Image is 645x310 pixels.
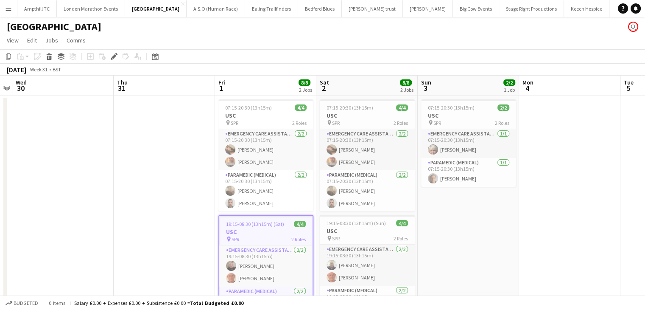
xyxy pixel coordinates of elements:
[497,104,509,111] span: 2/2
[396,220,408,226] span: 4/4
[453,0,499,17] button: Big Cow Events
[420,83,431,93] span: 3
[63,35,89,46] a: Comms
[299,87,312,93] div: 2 Jobs
[225,104,272,111] span: 07:15-20:30 (13h15m)
[57,0,125,17] button: London Marathon Events
[320,99,415,211] app-job-card: 07:15-20:30 (13h15m)4/4USC SPR2 RolesEmergency Care Assistant (Medical)2/207:15-20:30 (13h15m)[PE...
[320,245,415,286] app-card-role: Emergency Care Assistant (Medical)2/219:15-08:30 (13h15m)[PERSON_NAME][PERSON_NAME]
[231,120,238,126] span: SPR
[125,0,187,17] button: [GEOGRAPHIC_DATA]
[433,120,441,126] span: SPR
[294,221,306,227] span: 4/4
[396,104,408,111] span: 4/4
[45,37,58,44] span: Jobs
[295,104,307,111] span: 4/4
[421,158,516,187] app-card-role: Paramedic (Medical)1/107:15-20:30 (13h15m)[PERSON_NAME]
[394,120,408,126] span: 2 Roles
[53,66,61,73] div: BST
[564,0,609,17] button: Keech Hospice
[4,299,39,308] button: Budgeted
[428,104,475,111] span: 07:15-20:30 (13h15m)
[421,112,516,119] h3: USC
[245,0,298,17] button: Ealing Trailfinders
[7,65,26,74] div: [DATE]
[327,104,373,111] span: 07:15-20:30 (13h15m)
[628,22,638,32] app-user-avatar: Mark Boobier
[17,0,57,17] button: Ampthill TC
[421,79,431,86] span: Sun
[190,300,243,306] span: Total Budgeted £0.00
[623,83,634,93] span: 5
[320,112,415,119] h3: USC
[47,300,67,306] span: 0 items
[74,300,243,306] div: Salary £0.00 + Expenses £0.00 + Subsistence £0.00 =
[298,0,342,17] button: Bedford Blues
[226,221,284,227] span: 19:15-08:30 (13h15m) (Sat)
[219,228,313,236] h3: USC
[499,0,564,17] button: Stage Right Productions
[624,79,634,86] span: Tue
[217,83,225,93] span: 1
[400,79,412,86] span: 8/8
[218,112,313,119] h3: USC
[320,227,415,235] h3: USC
[292,120,307,126] span: 2 Roles
[394,235,408,242] span: 2 Roles
[609,0,644,17] button: Wolf Runs
[522,79,533,86] span: Mon
[219,245,313,287] app-card-role: Emergency Care Assistant (Medical)2/219:15-08:30 (13h15m)[PERSON_NAME][PERSON_NAME]
[218,79,225,86] span: Fri
[218,170,313,211] app-card-role: Paramedic (Medical)2/207:15-20:30 (13h15m)[PERSON_NAME][PERSON_NAME]
[320,170,415,211] app-card-role: Paramedic (Medical)2/207:15-20:30 (13h15m)[PERSON_NAME][PERSON_NAME]
[332,235,340,242] span: SPR
[299,79,310,86] span: 8/8
[218,129,313,170] app-card-role: Emergency Care Assistant (Medical)2/207:15-20:30 (13h15m)[PERSON_NAME][PERSON_NAME]
[28,66,49,73] span: Week 31
[503,79,515,86] span: 2/2
[187,0,245,17] button: A.S.O (Human Race)
[504,87,515,93] div: 1 Job
[332,120,340,126] span: SPR
[495,120,509,126] span: 2 Roles
[117,79,128,86] span: Thu
[320,129,415,170] app-card-role: Emergency Care Assistant (Medical)2/207:15-20:30 (13h15m)[PERSON_NAME][PERSON_NAME]
[403,0,453,17] button: [PERSON_NAME]
[400,87,413,93] div: 2 Jobs
[27,37,37,44] span: Edit
[16,79,27,86] span: Wed
[320,79,329,86] span: Sat
[14,83,27,93] span: 30
[24,35,40,46] a: Edit
[7,20,101,33] h1: [GEOGRAPHIC_DATA]
[42,35,61,46] a: Jobs
[232,236,239,242] span: SPR
[3,35,22,46] a: View
[421,99,516,187] app-job-card: 07:15-20:30 (13h15m)2/2USC SPR2 RolesEmergency Care Assistant (Medical)1/107:15-20:30 (13h15m)[PE...
[521,83,533,93] span: 4
[342,0,403,17] button: [PERSON_NAME] trust
[116,83,128,93] span: 31
[7,37,19,44] span: View
[291,236,306,242] span: 2 Roles
[218,99,313,211] app-job-card: 07:15-20:30 (13h15m)4/4USC SPR2 RolesEmergency Care Assistant (Medical)2/207:15-20:30 (13h15m)[PE...
[318,83,329,93] span: 2
[14,300,38,306] span: Budgeted
[327,220,386,226] span: 19:15-08:30 (13h15m) (Sun)
[67,37,86,44] span: Comms
[421,129,516,158] app-card-role: Emergency Care Assistant (Medical)1/107:15-20:30 (13h15m)[PERSON_NAME]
